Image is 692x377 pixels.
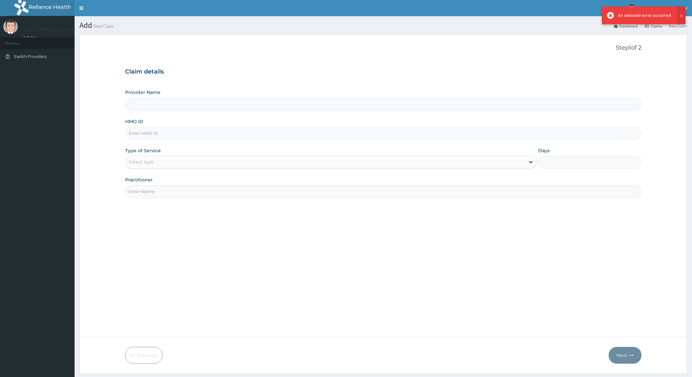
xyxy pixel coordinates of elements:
[125,185,641,198] input: Enter Name
[125,118,143,125] label: HMO ID
[125,89,161,96] label: Provider Name
[14,53,47,59] span: Switch Providers
[125,177,153,183] label: Practitioner
[645,23,662,29] a: Claims
[627,4,636,12] img: User Image
[23,26,86,32] p: Alpha Specialist Hospital
[125,147,161,154] label: Type of Service
[23,35,38,40] a: Online
[618,12,671,19] div: An unknown error occurred
[609,347,641,364] button: Next
[125,127,641,140] input: Enter HMO ID
[92,24,114,29] small: New Claim
[3,19,18,34] img: User Image
[538,147,550,154] label: Days
[129,159,154,165] div: Select type
[125,347,162,364] button: Previous
[663,23,687,29] li: New Claim
[79,21,687,29] h1: Add
[614,23,638,29] a: Dashboard
[125,68,641,75] h3: Claim details
[639,5,687,11] span: Alpha Specialist Hospital
[125,44,641,51] p: Step 1 of 2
